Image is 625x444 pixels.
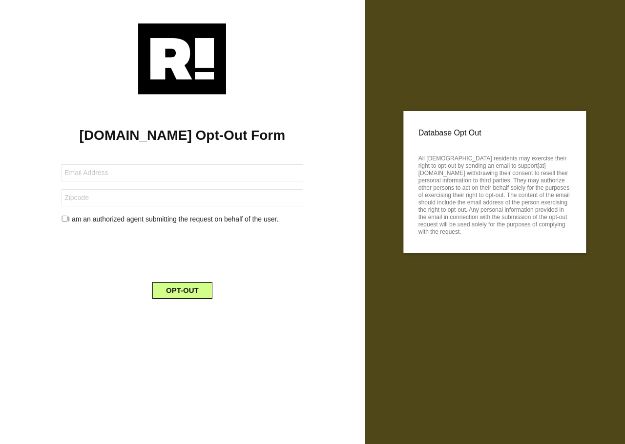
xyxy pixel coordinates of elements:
[62,189,303,206] input: Zipcode
[54,214,310,224] div: I am an authorized agent submitting the request on behalf of the user.
[62,164,303,181] input: Email Address
[418,152,571,236] p: All [DEMOGRAPHIC_DATA] residents may exercise their right to opt-out by sending an email to suppo...
[108,232,256,270] iframe: reCAPTCHA
[152,282,212,299] button: OPT-OUT
[418,126,571,140] p: Database Opt Out
[15,127,350,144] h1: [DOMAIN_NAME] Opt-Out Form
[138,23,226,94] img: Retention.com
